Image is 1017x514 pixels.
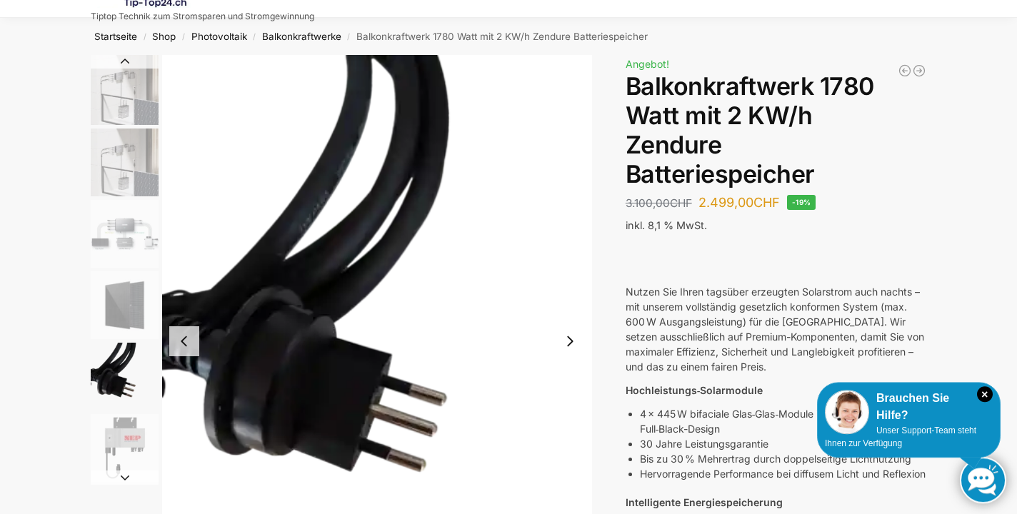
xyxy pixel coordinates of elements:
h1: Balkonkraftwerk 1780 Watt mit 2 KW/h Zendure Batteriespeicher [626,72,926,188]
a: 10 Bificiale Solarmodule 450 Watt Fullblack [912,64,926,78]
li: 6 / 7 [87,412,159,483]
nav: Breadcrumb [66,18,952,55]
span: inkl. 8,1 % MwSt. [626,219,707,231]
span: Unser Support-Team steht Ihnen zur Verfügung [825,425,976,448]
p: Bis zu 30 % Mehrertrag durch doppelseitige Lichtnutzung [640,451,926,466]
li: 1 / 7 [87,55,159,126]
a: Balkonkraftwerke [262,31,341,42]
i: Schließen [977,386,993,402]
img: nep-microwechselrichter-600w [91,414,159,482]
strong: Hochleistungs‑Solarmodule [626,384,763,396]
img: Customer service [825,390,869,434]
bdi: 3.100,00 [626,196,692,210]
p: Nutzen Sie Ihren tagsüber erzeugten Solarstrom auch nachts – mit unserem vollständig gesetzlich k... [626,284,926,374]
img: Zendure-solar-flow-Batteriespeicher für Balkonkraftwerke [91,128,159,196]
img: Zendure-solar-flow-Batteriespeicher für Balkonkraftwerke [91,55,159,125]
li: 5 / 7 [87,341,159,412]
button: Vorlesen [651,250,660,251]
p: 4 × 445 W bifaciale Glas‑Glas‑Module in elegantem Full‑Black-Design [640,406,926,436]
span: / [247,31,262,43]
img: Maysun [91,271,159,339]
img: Anschlusskabel-3meter_schweizer-stecker [91,343,159,410]
button: Previous slide [169,326,199,356]
button: Gute Reaktion [634,250,643,251]
button: Next slide [91,470,159,485]
span: / [137,31,152,43]
span: / [176,31,191,43]
a: Startseite [94,31,137,42]
a: Shop [152,31,176,42]
button: Schlechte Reaktion [643,250,651,251]
a: 7,2 KW Dachanlage zur Selbstmontage [898,64,912,78]
a: Photovoltaik [191,31,247,42]
button: Kopieren [626,250,634,251]
strong: Intelligente Energiespeicherung [626,496,783,508]
span: CHF [753,195,780,210]
bdi: 2.499,00 [698,195,780,210]
li: 2 / 7 [87,126,159,198]
li: 3 / 7 [87,198,159,269]
span: -19% [787,195,816,210]
button: In Canvas bearbeiten [660,250,668,251]
div: Brauchen Sie Hilfe? [825,390,993,424]
button: Weitergeben [668,250,677,251]
span: Angebot! [626,58,669,70]
li: 4 / 7 [87,269,159,341]
span: / [341,31,356,43]
img: Zendure Batteriespeicher-wie anschliessen [91,200,159,268]
button: Previous slide [91,54,159,69]
p: 30 Jahre Leistungsgarantie [640,436,926,451]
p: Hervorragende Performance bei diffusem Licht und Reflexion [640,466,926,481]
p: Tiptop Technik zum Stromsparen und Stromgewinnung [91,12,314,21]
span: CHF [670,196,692,210]
button: Next slide [555,326,585,356]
